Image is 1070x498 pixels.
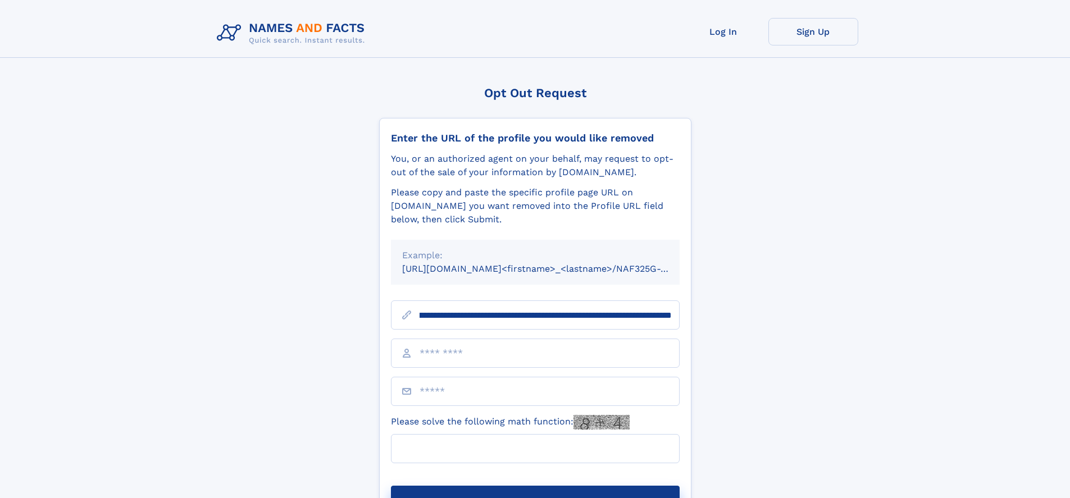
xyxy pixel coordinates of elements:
[391,132,680,144] div: Enter the URL of the profile you would like removed
[379,86,691,100] div: Opt Out Request
[402,263,701,274] small: [URL][DOMAIN_NAME]<firstname>_<lastname>/NAF325G-xxxxxxxx
[768,18,858,45] a: Sign Up
[391,152,680,179] div: You, or an authorized agent on your behalf, may request to opt-out of the sale of your informatio...
[679,18,768,45] a: Log In
[402,249,668,262] div: Example:
[391,415,630,430] label: Please solve the following math function:
[212,18,374,48] img: Logo Names and Facts
[391,186,680,226] div: Please copy and paste the specific profile page URL on [DOMAIN_NAME] you want removed into the Pr...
